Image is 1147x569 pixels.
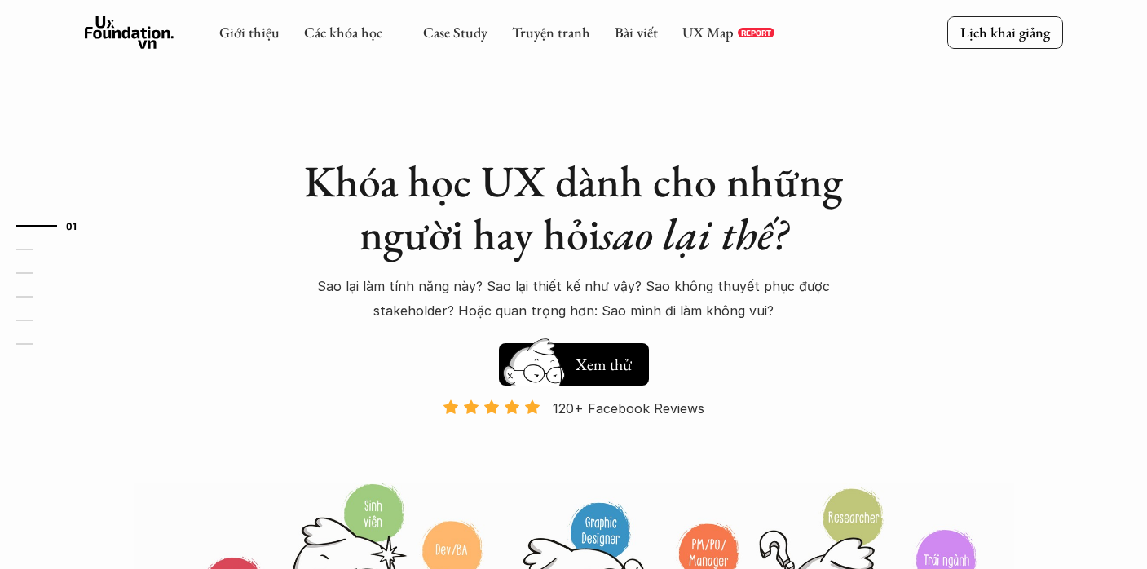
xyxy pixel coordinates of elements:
[600,205,787,262] em: sao lại thế?
[423,23,487,42] a: Case Study
[297,274,851,324] p: Sao lại làm tính năng này? Sao lại thiết kế như vậy? Sao không thuyết phục được stakeholder? Hoặc...
[512,23,590,42] a: Truyện tranh
[553,396,704,421] p: 120+ Facebook Reviews
[16,216,94,236] a: 01
[741,28,771,37] p: REPORT
[304,23,382,42] a: Các khóa học
[738,28,774,37] a: REPORT
[499,335,649,386] a: Xem thử
[947,16,1063,48] a: Lịch khai giảng
[219,23,280,42] a: Giới thiệu
[66,219,77,231] strong: 01
[429,399,719,481] a: 120+ Facebook Reviews
[682,23,734,42] a: UX Map
[960,23,1050,42] p: Lịch khai giảng
[615,23,658,42] a: Bài viết
[289,155,859,261] h1: Khóa học UX dành cho những người hay hỏi
[576,353,632,376] h5: Xem thử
